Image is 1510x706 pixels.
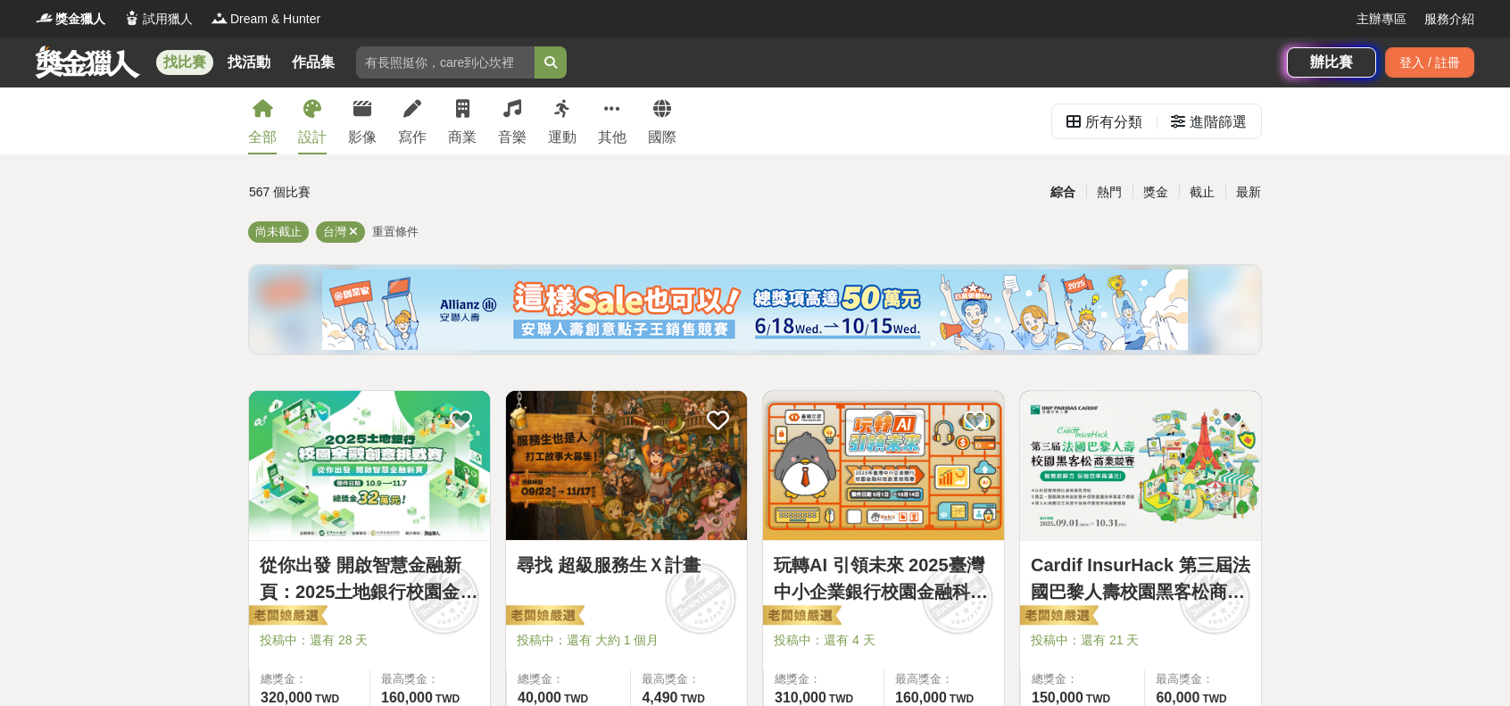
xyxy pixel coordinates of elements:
a: 找活動 [220,50,278,75]
a: 音樂 [498,87,527,154]
span: TWD [315,693,339,705]
span: 40,000 [518,690,561,705]
span: 尚未截止 [255,225,302,238]
a: 主辦專區 [1357,10,1406,29]
div: 其他 [598,127,626,148]
a: 從你出發 開啟智慧金融新頁：2025土地銀行校園金融創意挑戰賽 [260,552,479,605]
span: Dream & Hunter [230,10,320,29]
span: 總獎金： [1032,670,1133,688]
a: 影像 [348,87,377,154]
div: 寫作 [398,127,427,148]
div: 國際 [648,127,676,148]
a: 辦比賽 [1287,47,1376,78]
a: 服務介紹 [1424,10,1474,29]
a: LogoDream & Hunter [211,10,320,29]
span: TWD [436,693,460,705]
img: Logo [123,9,141,27]
div: 所有分類 [1085,104,1142,140]
div: 登入 / 註冊 [1385,47,1474,78]
span: 試用獵人 [143,10,193,29]
a: Logo試用獵人 [123,10,193,29]
span: 160,000 [381,690,433,705]
a: Logo獎金獵人 [36,10,105,29]
span: TWD [1086,693,1110,705]
a: 設計 [298,87,327,154]
span: TWD [950,693,974,705]
a: 找比賽 [156,50,213,75]
span: 160,000 [895,690,947,705]
img: Cover Image [249,391,490,540]
span: 最高獎金： [381,670,479,688]
div: 截止 [1179,177,1225,208]
span: 總獎金： [261,670,359,688]
span: TWD [681,693,705,705]
span: 60,000 [1156,690,1199,705]
div: 進階篩選 [1190,104,1247,140]
img: Cover Image [506,391,747,540]
span: 台灣 [323,225,346,238]
span: TWD [829,693,853,705]
img: Cover Image [1020,391,1261,540]
img: cf4fb443-4ad2-4338-9fa3-b46b0bf5d316.png [322,270,1188,350]
span: 最高獎金： [1156,670,1250,688]
img: Logo [211,9,228,27]
div: 綜合 [1040,177,1086,208]
span: TWD [564,693,588,705]
a: 全部 [248,87,277,154]
span: 320,000 [261,690,312,705]
input: 有長照挺你，care到心坎裡！青春出手，拍出照顧 影音徵件活動 [356,46,535,79]
a: Cover Image [249,391,490,541]
div: 影像 [348,127,377,148]
img: 老闆娘嚴選 [1016,604,1099,629]
a: 商業 [448,87,477,154]
span: 獎金獵人 [55,10,105,29]
span: 重置條件 [372,225,419,238]
span: 150,000 [1032,690,1083,705]
div: 熱門 [1086,177,1132,208]
div: 567 個比賽 [249,177,585,208]
div: 最新 [1225,177,1272,208]
a: 玩轉AI 引領未來 2025臺灣中小企業銀行校園金融科技創意挑戰賽 [774,552,993,605]
a: 其他 [598,87,626,154]
span: TWD [1202,693,1226,705]
a: Cardif InsurHack 第三屆法國巴黎人壽校園黑客松商業競賽 [1031,552,1250,605]
span: 投稿中：還有 4 天 [774,631,993,650]
img: 老闆娘嚴選 [245,604,328,629]
a: 國際 [648,87,676,154]
img: Cover Image [763,391,1004,540]
div: 商業 [448,127,477,148]
img: 老闆娘嚴選 [502,604,585,629]
a: Cover Image [506,391,747,541]
div: 運動 [548,127,577,148]
span: 投稿中：還有 大約 1 個月 [517,631,736,650]
span: 總獎金： [775,670,873,688]
div: 音樂 [498,127,527,148]
div: 獎金 [1132,177,1179,208]
a: Cover Image [763,391,1004,541]
span: 總獎金： [518,670,619,688]
span: 最高獎金： [642,670,736,688]
div: 全部 [248,127,277,148]
a: 寫作 [398,87,427,154]
span: 4,490 [642,690,677,705]
span: 最高獎金： [895,670,993,688]
a: 運動 [548,87,577,154]
span: 投稿中：還有 28 天 [260,631,479,650]
a: 作品集 [285,50,342,75]
img: Logo [36,9,54,27]
a: 尋找 超級服務生Ｘ計畫 [517,552,736,578]
div: 設計 [298,127,327,148]
span: 投稿中：還有 21 天 [1031,631,1250,650]
span: 310,000 [775,690,826,705]
a: Cover Image [1020,391,1261,541]
img: 老闆娘嚴選 [759,604,842,629]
